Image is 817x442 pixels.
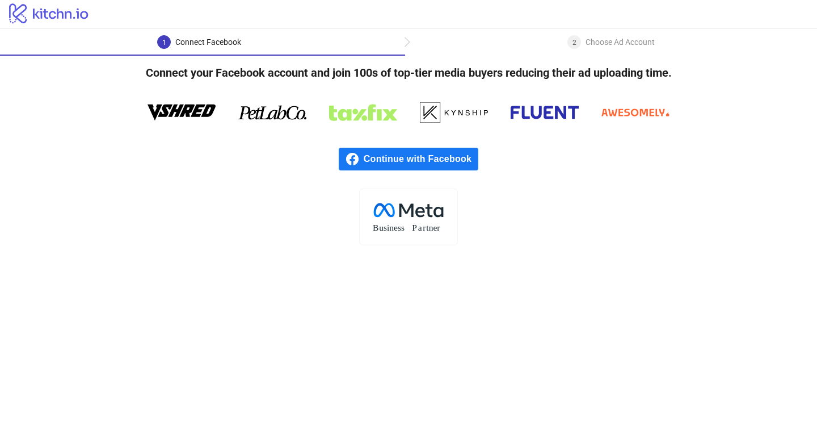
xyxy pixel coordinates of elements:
[426,223,440,232] tspan: tner
[379,223,405,232] tspan: usiness
[586,35,655,49] div: Choose Ad Account
[373,223,378,232] tspan: B
[412,223,417,232] tspan: P
[339,148,478,170] a: Continue with Facebook
[572,39,576,47] span: 2
[418,223,422,232] tspan: a
[364,148,478,170] span: Continue with Facebook
[175,35,241,49] div: Connect Facebook
[162,39,166,47] span: 1
[423,223,426,232] tspan: r
[128,56,690,90] h4: Connect your Facebook account and join 100s of top-tier media buyers reducing their ad uploading ...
